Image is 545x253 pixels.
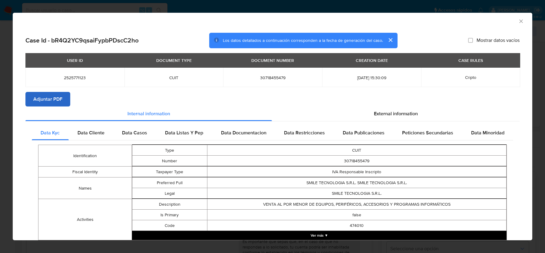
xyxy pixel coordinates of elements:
[374,110,418,117] span: External information
[127,110,170,117] span: Internal information
[343,129,385,136] span: Data Publicaciones
[38,240,132,251] td: Primary Activity Code
[207,156,507,166] td: 30718455479
[207,188,507,199] td: SMILE TECNOLOGIA S.R.L.
[165,129,203,136] span: Data Listas Y Pep
[38,199,132,240] td: Activities
[132,231,507,240] button: Expand array
[132,145,207,156] td: Type
[207,145,507,156] td: CUIT
[207,177,507,188] td: SMILE TECNOLOGIA S.R.L. SMILE TECNOLOGIA S.R.L.
[33,93,62,106] span: Adjuntar PDF
[41,129,60,136] span: Data Kyc
[284,129,325,136] span: Data Restricciones
[13,13,532,240] div: closure-recommendation-modal
[402,129,453,136] span: Peticiones Secundarias
[207,220,507,231] td: 474010
[221,129,266,136] span: Data Documentacion
[63,55,87,66] div: USER ID
[38,145,132,167] td: Identification
[329,75,414,80] span: [DATE] 15:30:09
[25,106,520,121] div: Detailed info
[38,167,132,177] td: Fiscal Identity
[223,37,383,43] span: Los datos detallados a continuación corresponden a la fecha de generación del caso.
[132,210,207,220] td: Is Primary
[468,38,473,43] input: Mostrar datos vacíos
[32,126,513,140] div: Detailed internal info
[132,188,207,199] td: Legal
[477,37,520,43] span: Mostrar datos vacíos
[78,129,104,136] span: Data Cliente
[455,55,487,66] div: CASE RULES
[132,240,507,251] td: 474010
[153,55,195,66] div: DOCUMENT TYPE
[207,199,507,210] td: VENTA AL POR MENOR DE EQUIPOS, PERIFÉRICOS, ACCESORIOS Y PROGRAMAS INFORMÁTICOS
[132,199,207,210] td: Description
[518,18,524,24] button: Cerrar ventana
[230,75,315,80] span: 30718455479
[132,75,216,80] span: CUIT
[38,177,132,199] td: Names
[33,75,117,80] span: 2525771123
[352,55,391,66] div: CREATION DATE
[25,36,139,44] h2: Case Id - bR4Q2YC9qsaiFypbPDscC2ho
[122,129,147,136] span: Data Casos
[207,167,507,177] td: IVA Responsable Inscripto
[132,156,207,166] td: Number
[25,92,70,106] button: Adjuntar PDF
[132,167,207,177] td: Taxpayer Type
[465,74,476,80] span: Cripto
[383,33,398,47] button: cerrar
[132,220,207,231] td: Code
[471,129,504,136] span: Data Minoridad
[248,55,298,66] div: DOCUMENT NUMBER
[207,210,507,220] td: false
[132,177,207,188] td: Preferred Full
